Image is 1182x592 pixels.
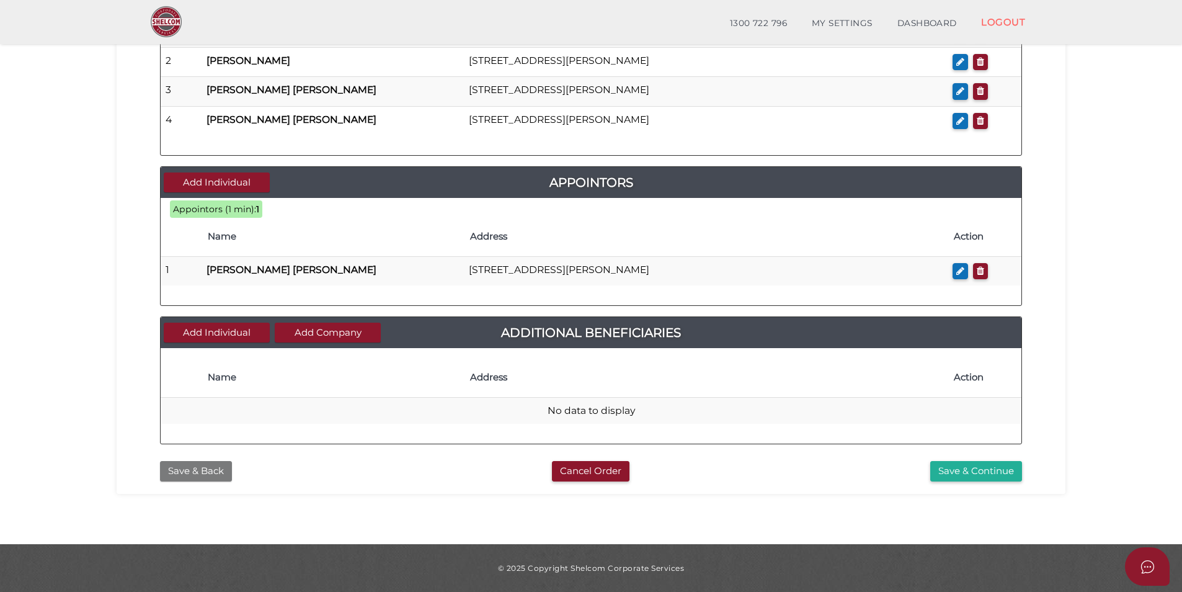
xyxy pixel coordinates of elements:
[464,47,948,77] td: [STREET_ADDRESS][PERSON_NAME]
[161,173,1021,192] a: Appointors
[275,323,381,343] button: Add Company
[161,323,1021,343] a: Additional Beneficiaries
[164,173,270,193] button: Add Individual
[969,9,1038,35] a: LOGOUT
[464,106,948,135] td: [STREET_ADDRESS][PERSON_NAME]
[208,372,458,383] h4: Name
[954,231,1015,242] h4: Action
[552,461,629,482] button: Cancel Order
[161,397,1021,424] td: No data to display
[207,84,376,96] b: [PERSON_NAME] [PERSON_NAME]
[161,77,202,107] td: 3
[207,264,376,276] b: [PERSON_NAME] [PERSON_NAME]
[160,461,232,482] button: Save & Back
[161,47,202,77] td: 2
[161,106,202,135] td: 4
[799,11,885,36] a: MY SETTINGS
[126,563,1056,573] div: © 2025 Copyright Shelcom Corporate Services
[173,204,256,215] span: Appointors (1 min):
[208,231,458,242] h4: Name
[930,461,1022,482] button: Save & Continue
[885,11,969,36] a: DASHBOARD
[161,256,202,285] td: 1
[207,55,290,66] b: [PERSON_NAME]
[464,256,948,285] td: [STREET_ADDRESS][PERSON_NAME]
[464,77,948,107] td: [STREET_ADDRESS][PERSON_NAME]
[164,323,270,343] button: Add Individual
[954,372,1015,383] h4: Action
[470,372,941,383] h4: Address
[1125,547,1170,586] button: Open asap
[256,204,259,215] b: 1
[718,11,799,36] a: 1300 722 796
[470,231,941,242] h4: Address
[207,114,376,125] b: [PERSON_NAME] [PERSON_NAME]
